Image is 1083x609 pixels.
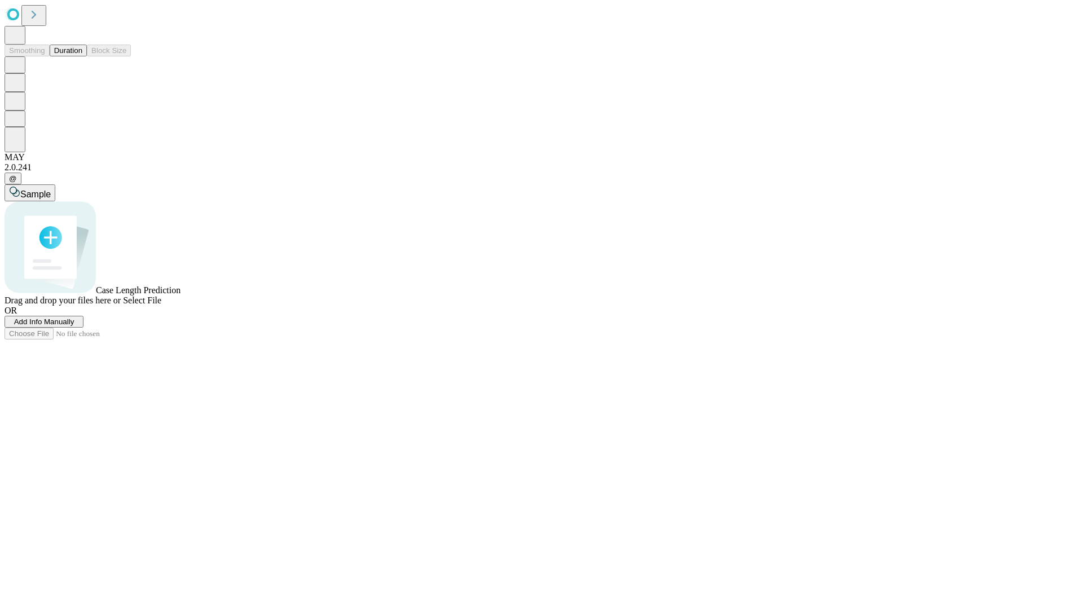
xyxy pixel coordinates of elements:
[87,45,131,56] button: Block Size
[14,317,74,326] span: Add Info Manually
[96,285,180,295] span: Case Length Prediction
[5,184,55,201] button: Sample
[5,316,83,328] button: Add Info Manually
[9,174,17,183] span: @
[5,152,1078,162] div: MAY
[5,162,1078,173] div: 2.0.241
[5,306,17,315] span: OR
[5,173,21,184] button: @
[20,189,51,199] span: Sample
[5,45,50,56] button: Smoothing
[50,45,87,56] button: Duration
[123,295,161,305] span: Select File
[5,295,121,305] span: Drag and drop your files here or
